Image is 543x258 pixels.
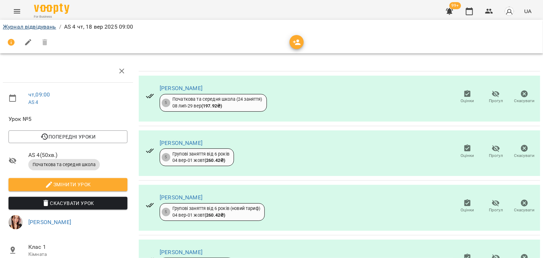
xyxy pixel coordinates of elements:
[28,243,127,251] span: Клас 1
[8,130,127,143] button: Попередні уроки
[514,98,535,104] span: Скасувати
[3,23,56,30] a: Журнал відвідувань
[160,85,202,92] a: [PERSON_NAME]
[34,4,69,14] img: Voopty Logo
[162,99,170,107] div: 5
[489,153,503,159] span: Прогул
[205,158,225,163] b: ( 260.42 ₴ )
[450,2,461,9] span: 99+
[482,197,510,216] button: Прогул
[489,207,503,213] span: Прогул
[8,3,25,20] button: Menu
[3,23,540,31] nav: breadcrumb
[160,140,202,146] a: [PERSON_NAME]
[524,7,532,15] span: UA
[510,142,539,162] button: Скасувати
[14,133,122,141] span: Попередні уроки
[201,103,222,109] b: ( 197.92 ₴ )
[28,151,127,159] span: AS 4 ( 50 хв. )
[172,96,262,109] div: Початкова та середня школа (24 заняття) 08 лип - 29 вер
[160,249,202,256] a: [PERSON_NAME]
[172,151,229,164] div: Групові заняття від 6 років 04 вер - 01 жовт
[482,142,510,162] button: Прогул
[205,212,225,218] b: ( 260.42 ₴ )
[59,23,61,31] li: /
[8,215,23,229] img: 408334d7942e00963585fb6a373534d2.jpg
[461,98,474,104] span: Оцінки
[521,5,535,18] button: UA
[514,153,535,159] span: Скасувати
[504,6,514,16] img: avatar_s.png
[453,87,482,107] button: Оцінки
[8,197,127,210] button: Скасувати Урок
[453,197,482,216] button: Оцінки
[461,207,474,213] span: Оцінки
[14,199,122,207] span: Скасувати Урок
[8,115,127,123] span: Урок №5
[510,87,539,107] button: Скасувати
[162,208,170,216] div: 5
[8,178,127,191] button: Змінити урок
[514,207,535,213] span: Скасувати
[510,197,539,216] button: Скасувати
[172,205,260,218] div: Групові заняття від 6 років (новий тариф) 04 вер - 01 жовт
[489,98,503,104] span: Прогул
[34,14,69,19] span: For Business
[64,23,133,31] p: AS 4 чт, 18 вер 2025 09:00
[28,91,50,98] a: чт , 09:00
[14,180,122,189] span: Змінити урок
[482,87,510,107] button: Прогул
[28,162,100,168] span: Початкова та середня школа
[28,251,127,258] p: Кімната
[453,142,482,162] button: Оцінки
[461,153,474,159] span: Оцінки
[28,99,39,105] a: AS 4
[160,194,202,201] a: [PERSON_NAME]
[162,153,170,162] div: 5
[28,219,71,225] a: [PERSON_NAME]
